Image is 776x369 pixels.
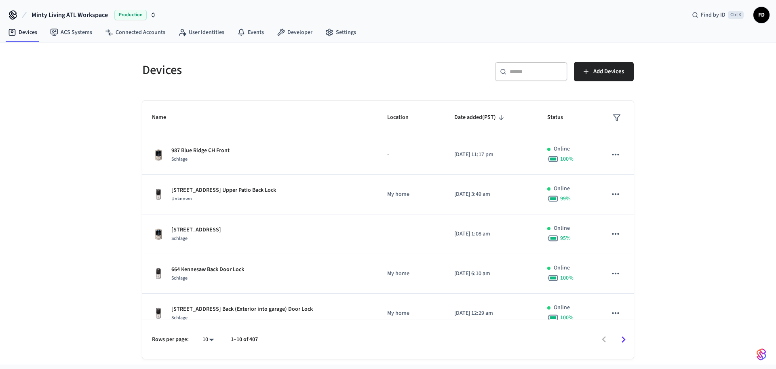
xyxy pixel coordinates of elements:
[319,25,363,40] a: Settings
[231,335,258,344] p: 1–10 of 407
[171,235,188,242] span: Schlage
[753,7,770,23] button: FD
[547,111,574,124] span: Status
[454,190,528,199] p: [DATE] 3:49 am
[387,309,435,318] p: My home
[757,348,766,361] img: SeamLogoGradient.69752ec5.svg
[152,267,165,280] img: Yale Assure Touchscreen Wifi Smart Lock, Satin Nickel, Front
[270,25,319,40] a: Developer
[387,151,435,159] p: -
[171,275,188,282] span: Schlage
[171,265,244,274] p: 664 Kennesaw Back Door Lock
[171,186,276,195] p: [STREET_ADDRESS] Upper Patio Back Lock
[387,269,435,278] p: My home
[2,25,44,40] a: Devices
[560,155,574,163] span: 100 %
[454,309,528,318] p: [DATE] 12:29 am
[387,190,435,199] p: My home
[152,188,165,201] img: Yale Assure Touchscreen Wifi Smart Lock, Satin Nickel, Front
[171,195,192,202] span: Unknown
[152,307,165,320] img: Yale Assure Touchscreen Wifi Smart Lock, Satin Nickel, Front
[593,66,624,77] span: Add Devices
[554,184,570,193] p: Online
[454,269,528,278] p: [DATE] 6:10 am
[560,314,574,322] span: 100 %
[560,234,571,242] span: 95 %
[44,25,99,40] a: ACS Systems
[554,224,570,233] p: Online
[554,145,570,153] p: Online
[152,335,189,344] p: Rows per page:
[454,151,528,159] p: [DATE] 11:17 pm
[454,111,506,124] span: Date added(PST)
[171,314,188,321] span: Schlage
[554,303,570,312] p: Online
[728,11,744,19] span: Ctrl K
[701,11,725,19] span: Find by ID
[574,62,634,81] button: Add Devices
[142,62,383,78] h5: Devices
[152,148,165,161] img: Schlage Sense Smart Deadbolt with Camelot Trim, Front
[614,330,633,349] button: Go to next page
[454,230,528,238] p: [DATE] 1:08 am
[754,8,769,22] span: FD
[685,8,750,22] div: Find by IDCtrl K
[387,111,419,124] span: Location
[387,230,435,238] p: -
[171,226,221,234] p: [STREET_ADDRESS]
[152,111,177,124] span: Name
[171,146,230,155] p: 987 Blue Ridge CH Front
[198,334,218,346] div: 10
[152,228,165,241] img: Schlage Sense Smart Deadbolt with Camelot Trim, Front
[172,25,231,40] a: User Identities
[114,10,147,20] span: Production
[560,195,571,203] span: 99 %
[32,10,108,20] span: Minty Living ATL Workspace
[99,25,172,40] a: Connected Accounts
[171,156,188,163] span: Schlage
[554,264,570,272] p: Online
[171,305,313,314] p: [STREET_ADDRESS] Back (Exterior into garage) Door Lock
[560,274,574,282] span: 100 %
[231,25,270,40] a: Events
